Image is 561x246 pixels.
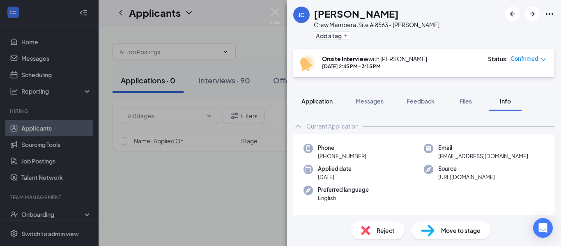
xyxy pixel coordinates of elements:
[306,122,359,130] div: Current Application
[318,152,366,160] span: [PHONE_NUMBER]
[500,97,511,105] span: Info
[343,33,348,38] svg: Plus
[525,7,540,21] button: ArrowRight
[438,152,528,160] span: [EMAIL_ADDRESS][DOMAIN_NAME]
[508,9,517,19] svg: ArrowLeftNew
[301,97,333,105] span: Application
[510,55,538,63] span: Confirmed
[377,226,395,235] span: Reject
[318,186,369,194] span: Preferred language
[314,31,350,40] button: PlusAdd a tag
[322,63,427,70] div: [DATE] 2:45 PM - 3:15 PM
[438,173,495,181] span: [URL][DOMAIN_NAME]
[318,194,369,202] span: English
[505,7,520,21] button: ArrowLeftNew
[527,9,537,19] svg: ArrowRight
[322,55,427,63] div: with [PERSON_NAME]
[298,11,305,19] div: JC
[533,218,553,238] div: Open Intercom Messenger
[293,121,303,131] svg: ChevronUp
[318,173,352,181] span: [DATE]
[545,9,554,19] svg: Ellipses
[318,165,352,173] span: Applied date
[441,226,481,235] span: Move to stage
[314,7,399,21] h1: [PERSON_NAME]
[488,55,508,63] div: Status :
[322,55,368,62] b: Onsite Interview
[407,97,435,105] span: Feedback
[438,144,528,152] span: Email
[316,213,338,222] span: Position
[540,57,546,62] span: down
[424,214,463,221] a: Crew Member
[314,21,439,29] div: Crew Member at Site # 8563 - [PERSON_NAME]
[460,97,472,105] span: Files
[356,97,384,105] span: Messages
[438,165,495,173] span: Source
[318,144,366,152] span: Phone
